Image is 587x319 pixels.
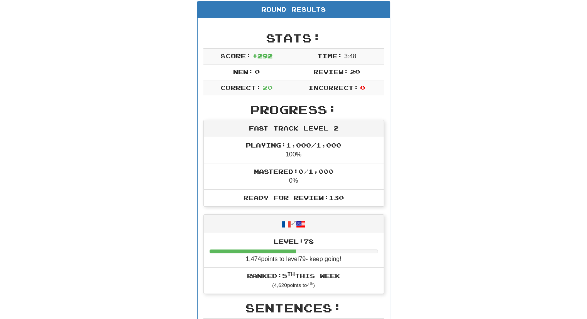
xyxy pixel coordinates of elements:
span: Score: [220,52,250,59]
h2: Stats: [203,32,384,44]
span: Correct: [220,84,261,91]
span: New: [233,68,253,75]
span: 20 [350,68,360,75]
span: Mastered: 0 / 1,000 [254,168,333,175]
span: Ranked: 5 this week [247,272,340,279]
h2: Progress: [203,103,384,116]
span: Level: 78 [274,238,314,245]
div: / [204,215,384,233]
li: 100% [204,137,384,163]
sup: th [310,282,313,286]
span: Incorrect: [308,84,359,91]
span: + 292 [252,52,272,59]
div: Round Results [198,1,390,18]
span: Time: [317,52,342,59]
span: Ready for Review: 130 [244,194,344,201]
div: Fast Track Level 2 [204,120,384,137]
span: 20 [262,84,272,91]
span: Review: [313,68,348,75]
sup: th [287,271,295,277]
span: Playing: 1,000 / 1,000 [246,141,341,149]
h2: Sentences: [203,302,384,314]
span: 0 [255,68,260,75]
li: 0% [204,163,384,190]
small: ( 4,620 points to 4 ) [272,282,315,288]
li: 1,474 points to level 79 - keep going! [204,233,384,268]
span: 0 [360,84,365,91]
span: 3 : 48 [344,53,356,59]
